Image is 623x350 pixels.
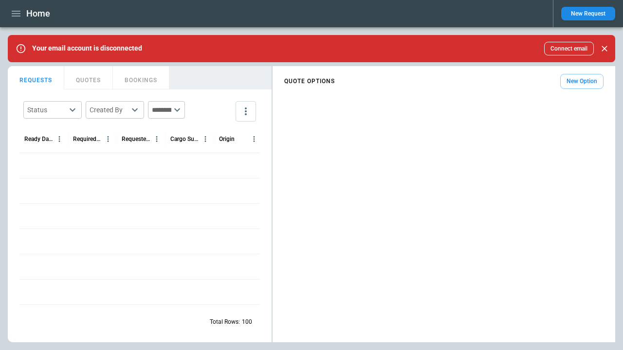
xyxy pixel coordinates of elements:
div: Required Date & Time (UTC) [73,136,102,142]
button: Close [598,42,611,55]
button: Connect email [544,42,594,55]
button: Origin column menu [248,133,260,145]
div: Created By [90,105,128,115]
h4: QUOTE OPTIONS [284,79,335,84]
button: more [236,101,256,122]
p: Total Rows: [210,318,240,326]
button: BOOKINGS [113,66,169,89]
button: New Request [561,7,615,20]
button: QUOTES [64,66,113,89]
button: Required Date & Time (UTC) column menu [102,133,114,145]
div: dismiss [598,38,611,59]
div: Requested Route [122,136,150,142]
div: Status [27,105,66,115]
button: Ready Date & Time (UTC) column menu [53,133,66,145]
p: 100 [242,318,252,326]
button: REQUESTS [8,66,64,89]
button: New Option [560,74,604,89]
h1: Home [26,8,50,19]
div: scrollable content [273,70,615,93]
div: Cargo Summary [170,136,199,142]
div: Origin [219,136,235,142]
button: Cargo Summary column menu [199,133,212,145]
button: Requested Route column menu [150,133,163,145]
p: Your email account is disconnected [32,44,142,52]
div: Ready Date & Time (UTC) [24,136,53,142]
